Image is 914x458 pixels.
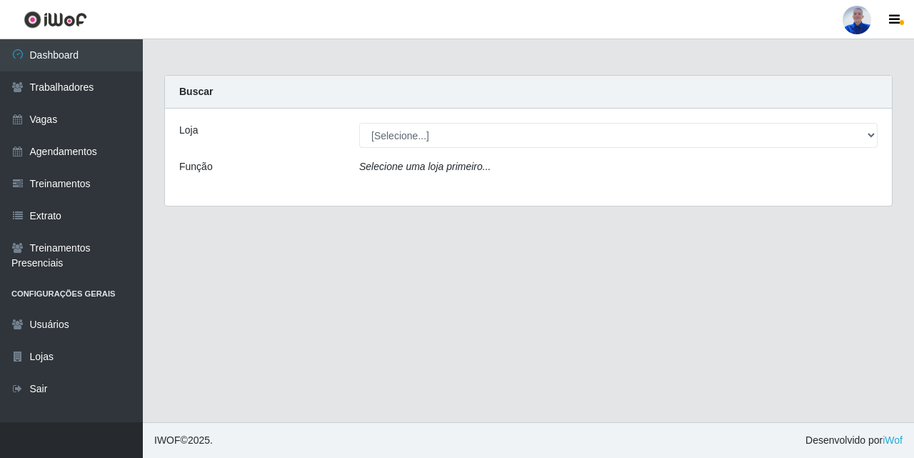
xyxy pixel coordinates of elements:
[179,159,213,174] label: Função
[24,11,87,29] img: CoreUI Logo
[179,123,198,138] label: Loja
[154,434,181,446] span: IWOF
[805,433,903,448] span: Desenvolvido por
[359,161,491,172] i: Selecione uma loja primeiro...
[154,433,213,448] span: © 2025 .
[883,434,903,446] a: iWof
[179,86,213,97] strong: Buscar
